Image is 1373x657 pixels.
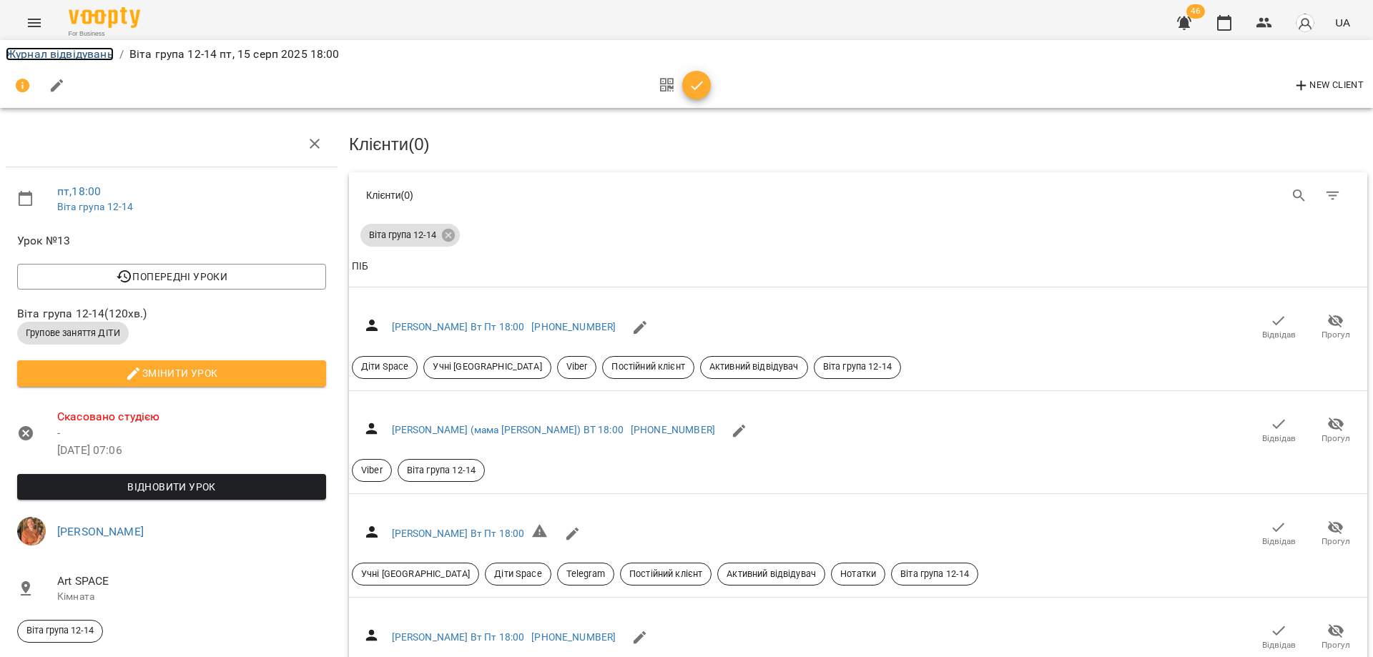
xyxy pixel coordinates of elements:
[17,6,51,40] button: Menu
[1295,13,1315,33] img: avatar_s.png
[17,327,129,340] span: Групове заняття ДІТИ
[392,528,525,539] a: [PERSON_NAME] Вт Пт 18:00
[352,258,368,275] div: ПІБ
[352,258,1364,275] span: ПІБ
[486,568,550,581] span: Діти Space
[57,573,326,590] span: Art SPACE
[29,365,315,382] span: Змінити урок
[119,46,124,63] li: /
[6,47,114,61] a: Журнал відвідувань
[17,474,326,500] button: Відновити урок
[17,360,326,386] button: Змінити урок
[1329,9,1356,36] button: UA
[603,360,693,373] span: Постійний клієнт
[1307,514,1364,554] button: Прогул
[392,631,525,643] a: [PERSON_NAME] Вт Пт 18:00
[349,172,1367,218] div: Table Toolbar
[1262,433,1296,445] span: Відвідав
[1282,179,1317,213] button: Search
[129,46,340,63] p: Віта група 12-14 пт, 15 серп 2025 18:00
[621,568,711,581] span: Постійний клієнт
[353,568,478,581] span: Учні [GEOGRAPHIC_DATA]
[57,408,326,425] span: Скасовано студією
[1250,307,1307,347] button: Відвідав
[392,321,525,332] a: [PERSON_NAME] Вт Пт 18:00
[366,188,847,202] div: Клієнти ( 0 )
[360,229,445,242] span: Віта група 12-14
[1307,307,1364,347] button: Прогул
[57,425,326,442] p: -
[1335,15,1350,30] span: UA
[352,258,368,275] div: Sort
[718,568,825,581] span: Активний відвідувач
[57,184,101,198] a: пт , 18:00
[57,201,133,212] a: Віта група 12-14
[531,321,616,332] a: [PHONE_NUMBER]
[1322,433,1350,445] span: Прогул
[353,360,417,373] span: Діти Space
[701,360,807,373] span: Активний відвідувач
[1307,617,1364,657] button: Прогул
[57,590,326,604] p: Кімната
[1322,329,1350,341] span: Прогул
[531,523,548,545] h6: Невірний формат телефону ${ phone }
[1307,410,1364,450] button: Прогул
[832,568,885,581] span: Нотатки
[1322,639,1350,651] span: Прогул
[17,620,103,643] div: Віта група 12-14
[531,631,616,643] a: [PHONE_NUMBER]
[1293,77,1364,94] span: New Client
[17,232,326,250] span: Урок №13
[1262,639,1296,651] span: Відвідав
[1322,535,1350,548] span: Прогул
[349,135,1367,154] h3: Клієнти ( 0 )
[69,29,140,39] span: For Business
[69,7,140,28] img: Voopty Logo
[57,525,144,538] a: [PERSON_NAME]
[57,442,326,459] p: [DATE] 07:06
[29,268,315,285] span: Попередні уроки
[6,46,1367,63] nav: breadcrumb
[1262,535,1296,548] span: Відвідав
[631,424,715,435] a: [PHONE_NUMBER]
[1250,617,1307,657] button: Відвідав
[360,224,460,247] div: Віта група 12-14
[17,517,46,545] img: 6ada88a2232ae61b19f8f498409ef64a.jpeg
[1289,74,1367,97] button: New Client
[815,360,900,373] span: Віта група 12-14
[392,424,624,435] a: [PERSON_NAME] (мама [PERSON_NAME]) ВТ 18:00
[17,264,326,290] button: Попередні уроки
[1250,410,1307,450] button: Відвідав
[18,624,102,637] span: Віта група 12-14
[398,464,484,477] span: Віта група 12-14
[1250,514,1307,554] button: Відвідав
[29,478,315,495] span: Відновити урок
[353,464,391,477] span: Viber
[424,360,550,373] span: Учні [GEOGRAPHIC_DATA]
[558,568,614,581] span: Telegram
[1262,329,1296,341] span: Відвідав
[1316,179,1350,213] button: Фільтр
[892,568,978,581] span: Віта група 12-14
[558,360,596,373] span: Viber
[17,305,326,322] span: Віта група 12-14 ( 120 хв. )
[1186,4,1205,19] span: 46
